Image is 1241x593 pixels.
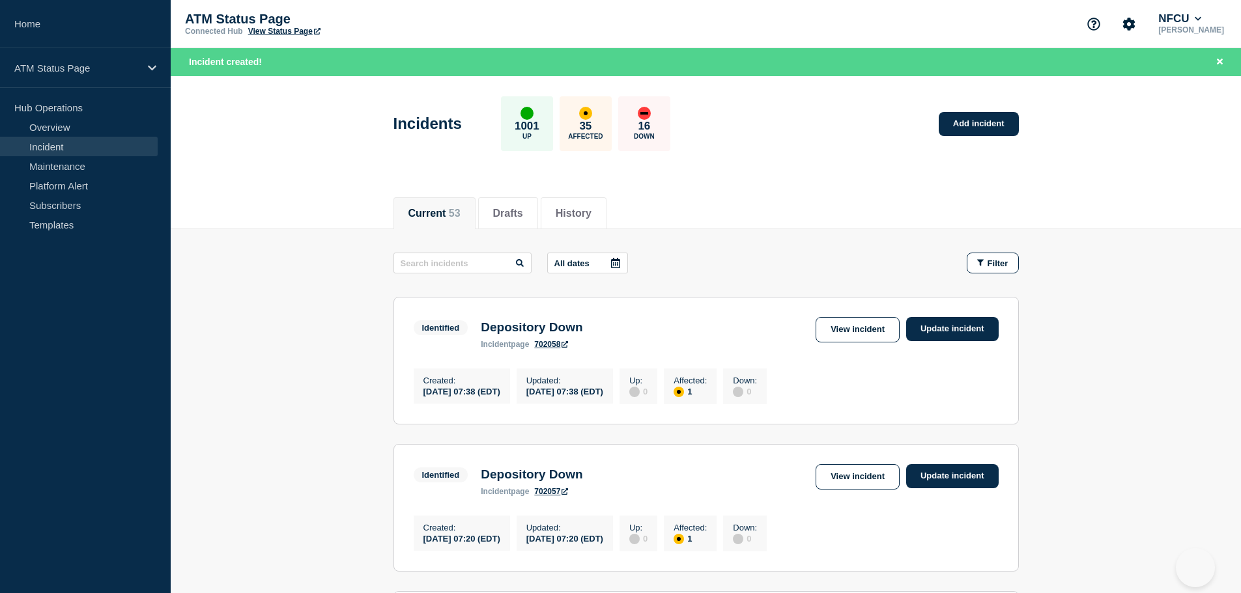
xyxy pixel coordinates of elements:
p: ATM Status Page [185,12,446,27]
p: 16 [638,120,650,133]
p: Up : [629,376,648,385]
span: 53 [449,208,461,219]
div: disabled [733,534,743,544]
p: Down [634,133,655,140]
p: [PERSON_NAME] [1156,25,1227,34]
div: disabled [629,387,640,397]
p: Created : [423,523,500,532]
button: Drafts [493,208,523,219]
a: View incident [816,317,900,342]
button: Filter [967,253,1019,273]
a: View Status Page [248,27,321,36]
button: NFCU [1156,12,1204,25]
button: All dates [547,253,628,273]
div: 1 [674,385,707,397]
span: Identified [414,467,468,482]
span: Identified [414,320,468,335]
p: Up : [629,523,648,532]
button: Support [1080,10,1107,38]
h1: Incidents [393,115,462,133]
a: 702057 [534,487,568,496]
a: Update incident [906,317,999,341]
div: [DATE] 07:20 (EDT) [526,532,603,544]
span: Filter [988,258,1008,268]
p: Up [522,133,532,140]
a: Add incident [939,112,1019,136]
p: 35 [579,120,592,133]
p: Updated : [526,523,603,532]
a: View incident [816,464,900,490]
p: Connected Hub [185,27,243,36]
a: 702058 [534,340,568,349]
p: page [481,487,529,496]
div: up [521,107,534,120]
h3: Depository Down [481,320,582,335]
p: All dates [554,258,590,268]
span: incident [481,340,511,349]
p: Affected [568,133,603,140]
p: Created : [423,376,500,385]
div: 0 [629,385,648,397]
p: Updated : [526,376,603,385]
p: 1001 [515,120,539,133]
div: 0 [629,532,648,544]
button: Current 53 [408,208,461,219]
div: affected [674,387,684,397]
div: 0 [733,385,757,397]
h3: Depository Down [481,467,582,482]
div: [DATE] 07:38 (EDT) [423,385,500,396]
div: affected [579,107,592,120]
p: ATM Status Page [14,62,139,74]
div: disabled [733,387,743,397]
div: [DATE] 07:20 (EDT) [423,532,500,544]
button: History [556,208,592,219]
div: disabled [629,534,640,544]
iframe: Help Scout Beacon - Open [1176,548,1215,587]
div: [DATE] 07:38 (EDT) [526,385,603,396]
a: Update incident [906,464,999,488]
p: Down : [733,523,757,532]
p: page [481,340,529,349]
button: Close banner [1212,55,1228,70]
span: Incident created! [189,57,262,67]
p: Affected : [674,376,707,385]
div: 0 [733,532,757,544]
p: Affected : [674,523,707,532]
div: down [638,107,651,120]
input: Search incidents [393,253,532,273]
div: 1 [674,532,707,544]
div: affected [674,534,684,544]
p: Down : [733,376,757,385]
button: Account settings [1115,10,1143,38]
span: incident [481,487,511,496]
